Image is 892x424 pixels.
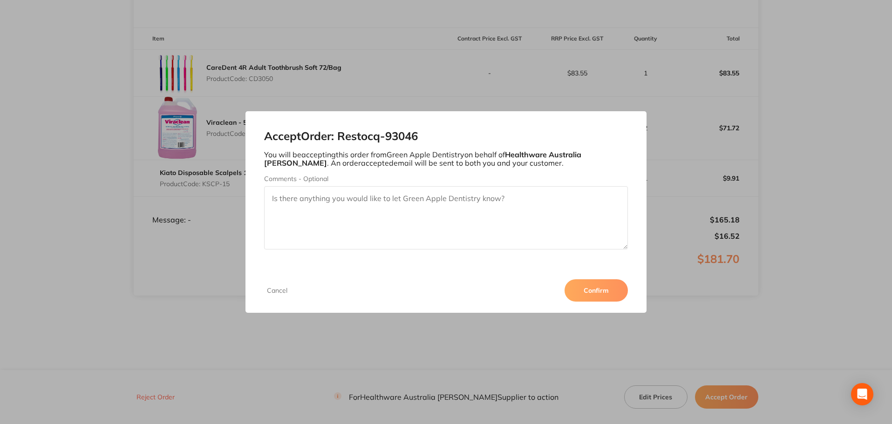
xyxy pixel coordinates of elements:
b: Healthware Australia [PERSON_NAME] [264,150,581,168]
p: You will be accepting this order from Green Apple Dentistry on behalf of . An order accepted emai... [264,150,628,168]
div: Open Intercom Messenger [851,383,873,405]
button: Cancel [264,286,290,295]
label: Comments - Optional [264,175,628,182]
h2: Accept Order: Restocq- 93046 [264,130,628,143]
button: Confirm [565,279,628,302]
